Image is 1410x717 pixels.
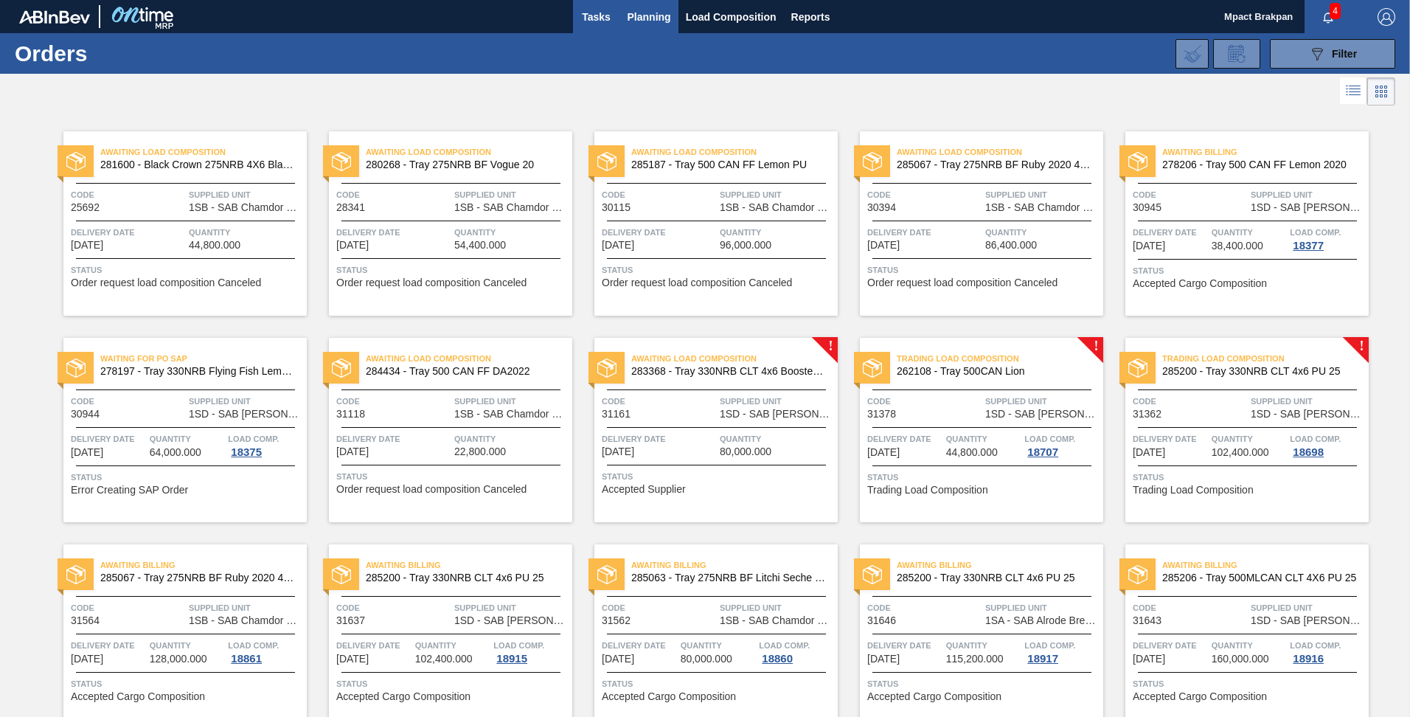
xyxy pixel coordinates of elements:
a: Load Comp.18916 [1290,638,1365,665]
span: Awaiting Load Composition [897,145,1103,159]
span: 09/13/2025 [867,654,900,665]
span: 285067 - Tray 275NRB BF Ruby 2020 4x6 PU [100,572,295,583]
span: Delivery Date [71,432,146,446]
span: Delivery Date [602,432,716,446]
img: status [332,152,351,171]
span: Awaiting Load Composition [631,351,838,366]
div: 18375 [228,446,265,458]
span: Status [602,469,834,484]
span: Supplied Unit [720,394,834,409]
span: Code [71,394,185,409]
span: 31161 [602,409,631,420]
span: 22,800.000 [454,446,506,457]
span: Delivery Date [1133,225,1208,240]
a: statusAwaiting Load Composition280268 - Tray 275NRB BF Vogue 20Code28341Supplied Unit1SB - SAB Ch... [307,131,572,316]
span: Status [71,676,303,691]
span: 25692 [71,202,100,213]
span: 31564 [71,615,100,626]
span: 07/25/2025 [602,240,634,251]
span: Delivery Date [336,432,451,446]
span: 1SB - SAB Chamdor Brewery [189,202,303,213]
img: TNhmsLtSVTkK8tSr43FrP2fwEKptu5GPRR3wAAAABJRU5ErkJggg== [19,10,90,24]
a: Load Comp.18377 [1290,225,1365,252]
span: Supplied Unit [189,394,303,409]
div: Card Vision [1367,77,1395,105]
span: Code [71,600,185,615]
span: Supplied Unit [985,394,1100,409]
span: 285187 - Tray 500 CAN FF Lemon PU [631,159,826,170]
span: Status [602,676,834,691]
span: Order request load composition Canceled [336,277,527,288]
span: Quantity [985,225,1100,240]
span: Error Creating SAP Order [71,485,188,496]
span: 54,400.000 [454,240,506,251]
span: Waiting for PO SAP [100,351,307,366]
a: statusAwaiting Load Composition285067 - Tray 275NRB BF Ruby 2020 4x6 PUCode30394Supplied Unit1SB ... [838,131,1103,316]
span: 05/16/2025 [336,240,369,251]
span: 64,000.000 [150,447,201,458]
span: 284434 - Tray 500 CAN FF DA2022 [366,366,560,377]
span: Delivery Date [867,638,942,653]
img: status [597,565,617,584]
span: Status [1133,676,1365,691]
span: Load Composition [686,8,777,26]
a: statusWaiting for PO SAP278197 - Tray 330NRB Flying Fish Lemon (2020)Code30944Supplied Unit1SD - ... [41,338,307,522]
span: 80,000.000 [681,654,732,665]
span: Load Comp. [759,638,810,653]
span: Supplied Unit [985,600,1100,615]
span: Quantity [150,432,225,446]
span: Code [602,394,716,409]
span: Tasks [580,8,613,26]
span: 08/31/2025 [602,446,634,457]
span: 1SD - SAB Rosslyn Brewery [1251,615,1365,626]
span: Supplied Unit [985,187,1100,202]
span: Delivery Date [336,638,411,653]
span: Code [336,394,451,409]
span: Code [336,187,451,202]
span: 1SD - SAB Rosslyn Brewery [1251,202,1365,213]
span: Status [867,263,1100,277]
span: 31562 [602,615,631,626]
span: Awaiting Load Composition [366,145,572,159]
span: 278206 - Tray 500 CAN FF Lemon 2020 [1162,159,1357,170]
span: 08/24/2025 [71,447,103,458]
span: Status [1133,263,1365,278]
a: !statusAwaiting Load Composition283368 - Tray 330NRB CLT 4x6 Booster 1 V2Code31161Supplied Unit1S... [572,338,838,522]
span: Quantity [720,225,834,240]
span: 285206 - Tray 500MLCAN CLT 4X6 PU 25 [1162,572,1357,583]
span: 102,400.000 [1212,447,1269,458]
span: 09/05/2025 [1133,447,1165,458]
span: 1SB - SAB Chamdor Brewery [454,409,569,420]
img: Logout [1378,8,1395,26]
span: Supplied Unit [1251,394,1365,409]
span: 01/20/2025 [71,240,103,251]
span: Awaiting Load Composition [631,145,838,159]
span: 09/12/2025 [336,654,369,665]
span: Code [1133,600,1247,615]
span: Accepted Cargo Composition [867,691,1001,702]
span: 102,400.000 [415,654,473,665]
span: Code [336,600,451,615]
span: 1SD - SAB Rosslyn Brewery [454,615,569,626]
span: Trading Load Composition [1162,351,1369,366]
span: Delivery Date [867,432,942,446]
span: 31378 [867,409,896,420]
span: Trading Load Composition [867,485,988,496]
a: Load Comp.18915 [493,638,569,665]
span: Delivery Date [602,638,677,653]
span: Load Comp. [1290,638,1341,653]
span: 285200 - Tray 330NRB CLT 4x6 PU 25 [366,572,560,583]
img: status [1128,565,1147,584]
span: Load Comp. [493,638,544,653]
span: Supplied Unit [454,600,569,615]
span: 08/29/2025 [336,446,369,457]
span: 38,400.000 [1212,240,1263,252]
a: !statusTrading Load Composition285200 - Tray 330NRB CLT 4x6 PU 25Code31362Supplied Unit1SD - SAB ... [1103,338,1369,522]
span: Delivery Date [71,225,185,240]
div: List Vision [1340,77,1367,105]
span: 280268 - Tray 275NRB BF Vogue 20 [366,159,560,170]
span: Status [602,263,834,277]
span: 283368 - Tray 330NRB CLT 4x6 Booster 1 V2 [631,366,826,377]
span: Planning [628,8,671,26]
span: 278197 - Tray 330NRB Flying Fish Lemon (2020) [100,366,295,377]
